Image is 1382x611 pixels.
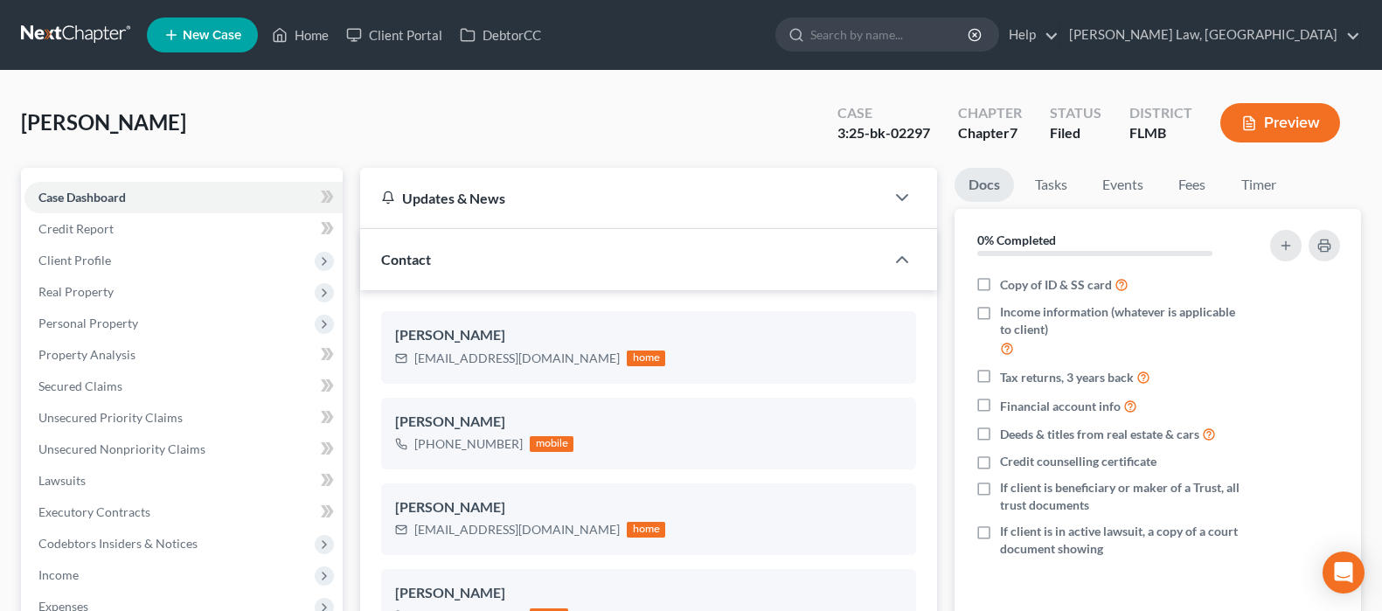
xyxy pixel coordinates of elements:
[1021,168,1081,202] a: Tasks
[38,441,205,456] span: Unsecured Nonpriority Claims
[627,522,665,538] div: home
[1220,103,1340,142] button: Preview
[1060,19,1360,51] a: [PERSON_NAME] Law, [GEOGRAPHIC_DATA]
[1164,168,1220,202] a: Fees
[337,19,451,51] a: Client Portal
[24,465,343,496] a: Lawsuits
[1050,123,1101,143] div: Filed
[1000,426,1199,443] span: Deeds & titles from real estate & cars
[38,284,114,299] span: Real Property
[1000,303,1245,338] span: Income information (whatever is applicable to client)
[1129,103,1192,123] div: District
[977,233,1056,247] strong: 0% Completed
[1088,168,1157,202] a: Events
[38,190,126,205] span: Case Dashboard
[24,182,343,213] a: Case Dashboard
[1323,552,1365,594] div: Open Intercom Messenger
[24,371,343,402] a: Secured Claims
[21,109,186,135] span: [PERSON_NAME]
[381,189,863,207] div: Updates & News
[451,19,550,51] a: DebtorCC
[810,18,970,51] input: Search by name...
[1000,479,1245,514] span: If client is beneficiary or maker of a Trust, all trust documents
[414,350,620,367] div: [EMAIL_ADDRESS][DOMAIN_NAME]
[414,521,620,538] div: [EMAIL_ADDRESS][DOMAIN_NAME]
[530,436,573,452] div: mobile
[24,213,343,245] a: Credit Report
[958,123,1022,143] div: Chapter
[395,325,901,346] div: [PERSON_NAME]
[627,351,665,366] div: home
[38,347,135,362] span: Property Analysis
[24,402,343,434] a: Unsecured Priority Claims
[24,339,343,371] a: Property Analysis
[183,29,241,42] span: New Case
[395,412,901,433] div: [PERSON_NAME]
[1000,453,1156,470] span: Credit counselling certificate
[1010,124,1017,141] span: 7
[38,253,111,267] span: Client Profile
[414,435,523,453] div: [PHONE_NUMBER]
[263,19,337,51] a: Home
[24,434,343,465] a: Unsecured Nonpriority Claims
[395,583,901,604] div: [PERSON_NAME]
[38,410,183,425] span: Unsecured Priority Claims
[38,378,122,393] span: Secured Claims
[958,103,1022,123] div: Chapter
[1050,103,1101,123] div: Status
[38,567,79,582] span: Income
[1000,369,1134,386] span: Tax returns, 3 years back
[38,504,150,519] span: Executory Contracts
[38,221,114,236] span: Credit Report
[38,536,198,551] span: Codebtors Insiders & Notices
[38,316,138,330] span: Personal Property
[38,473,86,488] span: Lawsuits
[381,251,431,267] span: Contact
[1000,276,1112,294] span: Copy of ID & SS card
[837,103,930,123] div: Case
[1000,398,1121,415] span: Financial account info
[1227,168,1290,202] a: Timer
[395,497,901,518] div: [PERSON_NAME]
[955,168,1014,202] a: Docs
[1000,523,1245,558] span: If client is in active lawsuit, a copy of a court document showing
[24,496,343,528] a: Executory Contracts
[1000,19,1059,51] a: Help
[837,123,930,143] div: 3:25-bk-02297
[1129,123,1192,143] div: FLMB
